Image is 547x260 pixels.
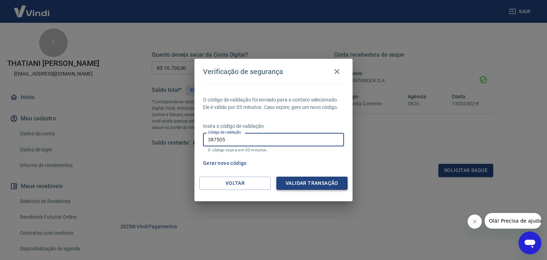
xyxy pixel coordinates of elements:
[4,5,60,11] span: Olá! Precisa de ajuda?
[208,130,241,135] label: Código de validação
[485,213,541,229] iframe: Mensagem da empresa
[200,157,250,170] button: Gerar novo código
[519,232,541,254] iframe: Botão para abrir a janela de mensagens
[203,67,283,76] h4: Verificação de segurança
[203,96,344,111] p: O código de validação foi enviado para o contato selecionado. Ele é válido por 03 minutos. Caso e...
[199,177,271,190] button: Voltar
[468,214,482,229] iframe: Fechar mensagem
[203,123,344,130] p: Insira o código de validação
[208,148,339,152] p: O código expira em 03 minutos.
[276,177,348,190] button: Validar transação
